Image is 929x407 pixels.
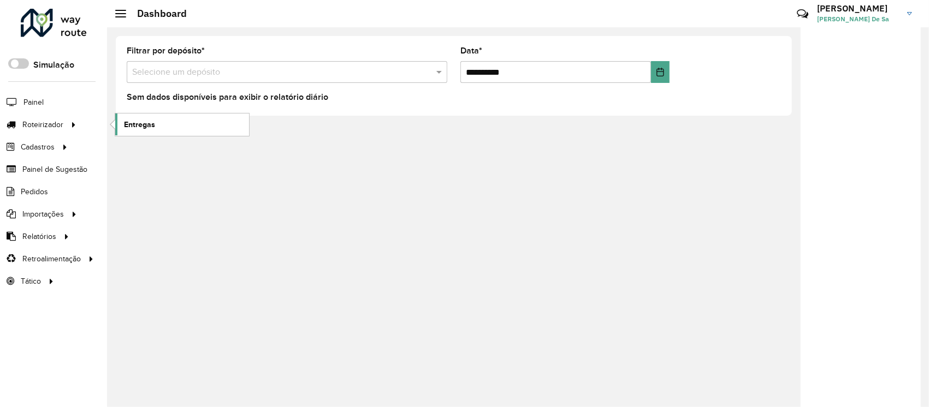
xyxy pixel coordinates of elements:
[22,231,56,242] span: Relatórios
[126,8,187,20] h2: Dashboard
[127,44,205,57] label: Filtrar por depósito
[23,97,44,108] span: Painel
[460,44,482,57] label: Data
[115,113,249,135] a: Entregas
[22,164,87,175] span: Painel de Sugestão
[21,186,48,197] span: Pedidos
[21,141,55,153] span: Cadastros
[22,119,63,130] span: Roteirizador
[22,208,64,220] span: Importações
[33,58,74,71] label: Simulação
[127,91,328,104] label: Sem dados disponíveis para exibir o relatório diário
[817,3,899,14] h3: [PERSON_NAME]
[22,253,81,265] span: Retroalimentação
[791,2,814,26] a: Contato Rápido
[651,61,670,83] button: Choose Date
[21,276,41,287] span: Tático
[124,119,155,130] span: Entregas
[817,14,899,24] span: [PERSON_NAME] De Sa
